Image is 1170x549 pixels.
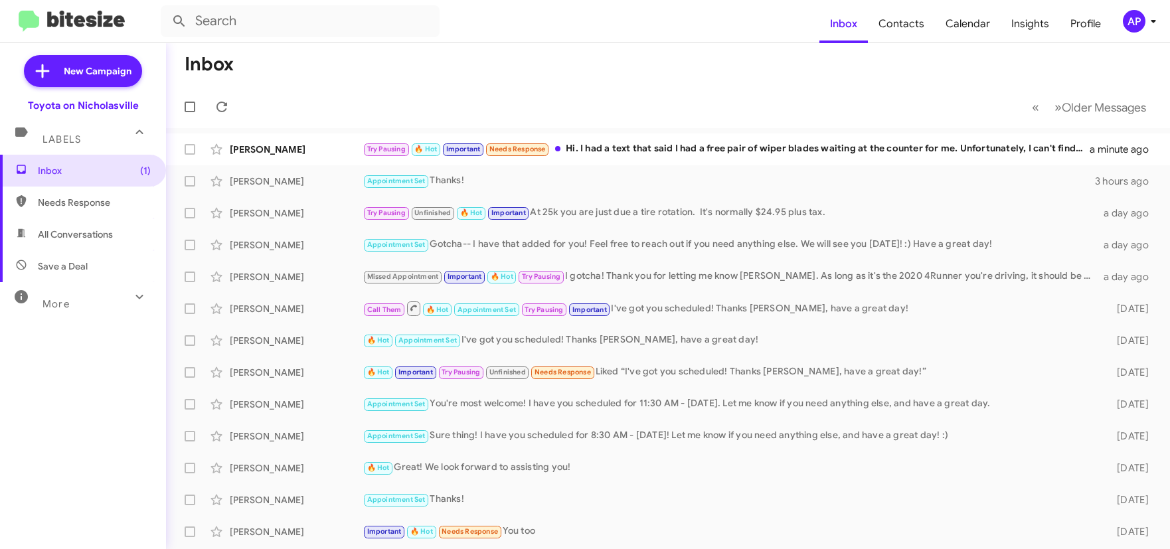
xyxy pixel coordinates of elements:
[230,430,363,443] div: [PERSON_NAME]
[572,305,607,314] span: Important
[1097,334,1159,347] div: [DATE]
[367,177,426,185] span: Appointment Set
[230,493,363,507] div: [PERSON_NAME]
[367,240,426,249] span: Appointment Set
[868,5,935,43] a: Contacts
[363,460,1097,475] div: Great! We look forward to assisting you!
[367,145,406,153] span: Try Pausing
[367,431,426,440] span: Appointment Set
[363,173,1095,189] div: Thanks!
[935,5,1001,43] a: Calendar
[1097,430,1159,443] div: [DATE]
[1123,10,1145,33] div: AP
[398,368,433,376] span: Important
[367,400,426,408] span: Appointment Set
[64,64,131,78] span: New Campaign
[1062,100,1146,115] span: Older Messages
[1097,270,1159,283] div: a day ago
[230,525,363,538] div: [PERSON_NAME]
[230,143,363,156] div: [PERSON_NAME]
[230,461,363,475] div: [PERSON_NAME]
[398,336,457,345] span: Appointment Set
[491,272,513,281] span: 🔥 Hot
[230,398,363,411] div: [PERSON_NAME]
[38,260,88,273] span: Save a Deal
[414,145,437,153] span: 🔥 Hot
[363,269,1097,284] div: I gotcha! Thank you for letting me know [PERSON_NAME]. As long as it's the 2020 4Runner you're dr...
[230,206,363,220] div: [PERSON_NAME]
[38,196,151,209] span: Needs Response
[446,145,481,153] span: Important
[1054,99,1062,116] span: »
[363,141,1090,157] div: Hi. I had a text that said I had a free pair of wiper blades waiting at the counter for me. Unfor...
[363,428,1097,443] div: Sure thing! I have you scheduled for 8:30 AM - [DATE]! Let me know if you need anything else, and...
[1097,302,1159,315] div: [DATE]
[448,272,482,281] span: Important
[140,164,151,177] span: (1)
[230,334,363,347] div: [PERSON_NAME]
[363,396,1097,412] div: You're most welcome! I have you scheduled for 11:30 AM - [DATE]. Let me know if you need anything...
[1024,94,1047,121] button: Previous
[426,305,449,314] span: 🔥 Hot
[367,336,390,345] span: 🔥 Hot
[1097,525,1159,538] div: [DATE]
[28,99,139,112] div: Toyota on Nicholasville
[230,175,363,188] div: [PERSON_NAME]
[363,364,1097,380] div: Liked “I've got you scheduled! Thanks [PERSON_NAME], have a great day!”
[442,368,480,376] span: Try Pausing
[1090,143,1159,156] div: a minute ago
[525,305,563,314] span: Try Pausing
[42,298,70,310] span: More
[1112,10,1155,33] button: AP
[24,55,142,87] a: New Campaign
[367,495,426,504] span: Appointment Set
[1095,175,1159,188] div: 3 hours ago
[460,208,483,217] span: 🔥 Hot
[442,527,498,536] span: Needs Response
[491,208,526,217] span: Important
[230,302,363,315] div: [PERSON_NAME]
[230,270,363,283] div: [PERSON_NAME]
[363,237,1097,252] div: Gotcha-- I have that added for you! Feel free to reach out if you need anything else. We will see...
[367,527,402,536] span: Important
[1097,238,1159,252] div: a day ago
[522,272,560,281] span: Try Pausing
[1097,461,1159,475] div: [DATE]
[185,54,234,75] h1: Inbox
[363,205,1097,220] div: At 25k you are just due a tire rotation. It's normally $24.95 plus tax.
[38,228,113,241] span: All Conversations
[363,300,1097,317] div: I've got you scheduled! Thanks [PERSON_NAME], have a great day!
[363,492,1097,507] div: Thanks!
[367,272,439,281] span: Missed Appointment
[367,305,402,314] span: Call Them
[1032,99,1039,116] span: «
[38,164,151,177] span: Inbox
[367,368,390,376] span: 🔥 Hot
[489,145,546,153] span: Needs Response
[1097,398,1159,411] div: [DATE]
[489,368,526,376] span: Unfinished
[1001,5,1060,43] a: Insights
[458,305,516,314] span: Appointment Set
[1060,5,1112,43] a: Profile
[1097,493,1159,507] div: [DATE]
[1097,366,1159,379] div: [DATE]
[535,368,591,376] span: Needs Response
[1046,94,1154,121] button: Next
[367,208,406,217] span: Try Pausing
[410,527,433,536] span: 🔥 Hot
[414,208,451,217] span: Unfinished
[230,366,363,379] div: [PERSON_NAME]
[363,333,1097,348] div: I've got you scheduled! Thanks [PERSON_NAME], have a great day!
[161,5,440,37] input: Search
[230,238,363,252] div: [PERSON_NAME]
[819,5,868,43] a: Inbox
[367,463,390,472] span: 🔥 Hot
[1025,94,1154,121] nav: Page navigation example
[42,133,81,145] span: Labels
